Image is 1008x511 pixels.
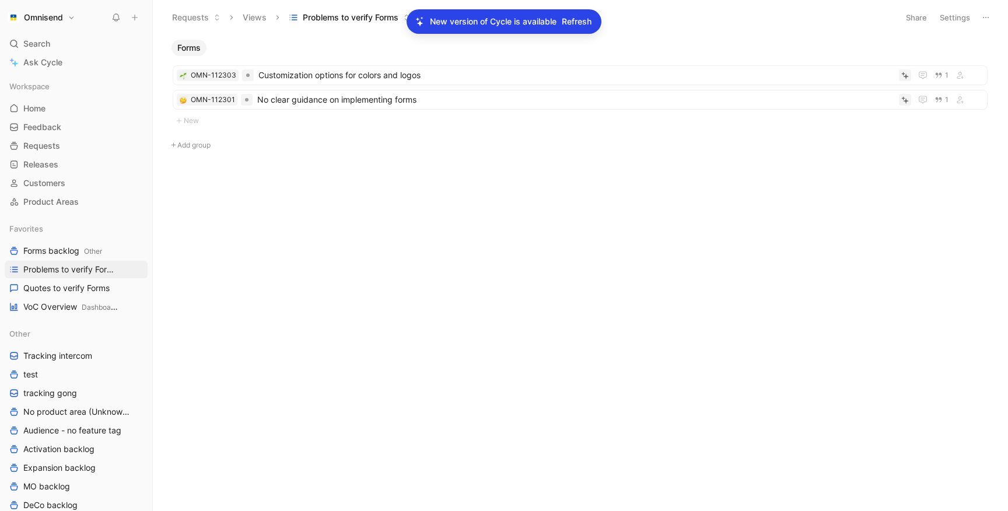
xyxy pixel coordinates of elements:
span: Activation backlog [23,443,94,455]
a: Problems to verify Forms [5,261,148,278]
button: OmnisendOmnisend [5,9,78,26]
img: 🌱 [180,72,187,79]
button: 1 [932,69,951,82]
span: Workspace [9,80,50,92]
a: VoC OverviewDashboards [5,298,148,316]
button: New [171,114,989,128]
a: MO backlog [5,478,148,495]
a: Tracking intercom [5,347,148,365]
span: VoC Overview [23,301,118,313]
button: Refresh [561,14,592,29]
span: Forms [177,42,201,54]
a: Quotes to verify Forms [5,279,148,297]
span: Expansion backlog [23,462,96,474]
span: Tracking intercom [23,350,92,362]
div: Search [5,35,148,52]
button: Share [901,9,932,26]
span: No clear guidance on implementing forms [257,93,894,107]
span: Other [84,247,102,256]
div: Workspace [5,78,148,95]
span: DeCo backlog [23,499,78,511]
span: 1 [945,72,949,79]
a: 🌱OMN-112303Customization options for colors and logos1 [173,65,988,85]
div: FormsNew [167,40,993,128]
a: Product Areas [5,193,148,211]
button: Problems to verify Forms [283,9,415,26]
span: test [23,369,38,380]
span: Customization options for colors and logos [258,68,894,82]
a: Audience - no feature tag [5,422,148,439]
button: 🤔 [179,96,187,104]
span: Problems to verify Forms [23,264,117,275]
div: Other [5,325,148,342]
a: tracking gong [5,384,148,402]
button: Settings [935,9,975,26]
div: OMN-112301 [191,94,235,106]
a: Feedback [5,118,148,136]
a: Activation backlog [5,440,148,458]
span: Feedback [23,121,61,133]
span: Refresh [562,15,591,29]
span: Other [9,328,30,339]
span: Audience - no feature tag [23,425,121,436]
a: Expansion backlog [5,459,148,477]
div: OMN-112303 [191,69,236,81]
span: MO backlog [23,481,70,492]
a: Home [5,100,148,117]
a: Forms backlogOther [5,242,148,260]
a: Requests [5,137,148,155]
span: No product area (Unknowns) [23,406,131,418]
img: Omnisend [8,12,19,23]
span: Problems to verify Forms [303,12,398,23]
h1: Omnisend [24,12,63,23]
span: Requests [23,140,60,152]
span: Forms backlog [23,245,102,257]
p: New version of Cycle is available [430,15,556,29]
a: Ask Cycle [5,54,148,71]
a: test [5,366,148,383]
span: 1 [945,96,949,103]
button: Views [237,9,272,26]
span: Product Areas [23,196,79,208]
span: Releases [23,159,58,170]
span: Dashboards [82,303,121,311]
button: 1 [932,93,951,106]
a: Releases [5,156,148,173]
span: Home [23,103,45,114]
a: No product area (Unknowns) [5,403,148,421]
span: Customers [23,177,65,189]
img: 🤔 [180,97,187,104]
a: 🤔OMN-112301No clear guidance on implementing forms1 [173,90,988,110]
button: 🌱 [179,71,187,79]
button: Forms [171,40,206,56]
span: Ask Cycle [23,55,62,69]
button: Requests [167,9,226,26]
span: Favorites [9,223,43,235]
a: Customers [5,174,148,192]
span: Search [23,37,50,51]
div: Favorites [5,220,148,237]
span: Quotes to verify Forms [23,282,110,294]
span: tracking gong [23,387,77,399]
button: Add group [167,138,993,152]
